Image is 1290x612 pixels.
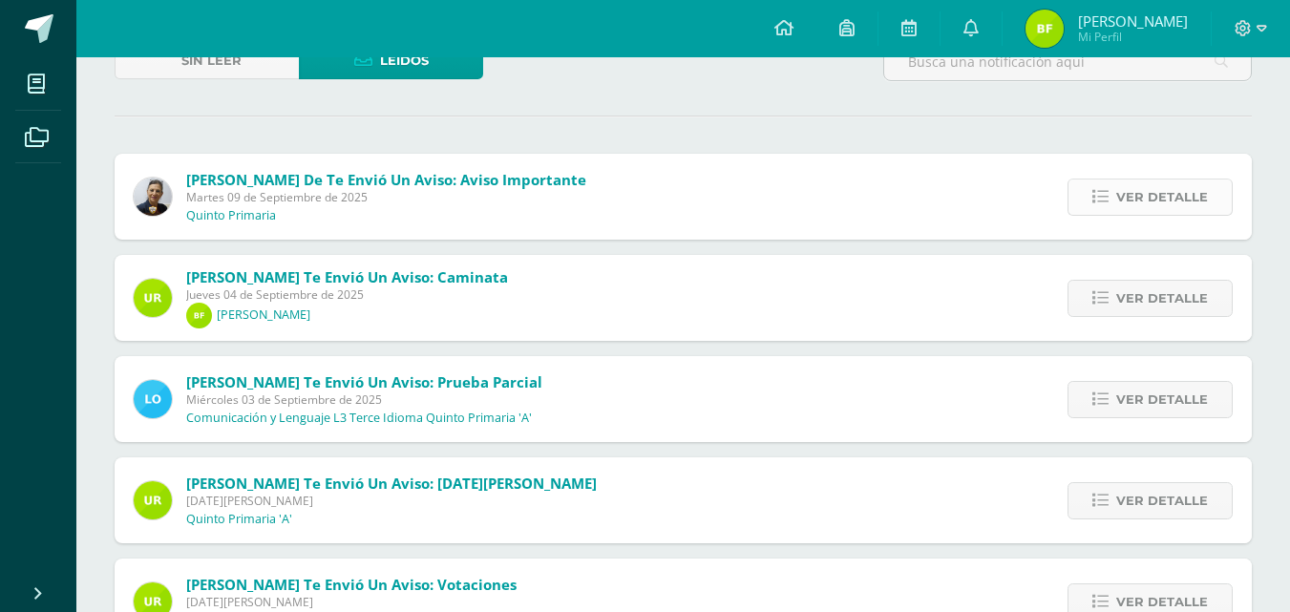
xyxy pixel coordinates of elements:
[186,493,597,509] span: [DATE][PERSON_NAME]
[884,43,1251,80] input: Busca una notificación aquí
[181,43,242,78] span: Sin leer
[186,208,276,223] p: Quinto Primaria
[380,43,429,78] span: Leídos
[134,481,172,519] img: b26c9f858939c81e3582dc868291869f.png
[1116,382,1208,417] span: Ver detalle
[186,411,532,426] p: Comunicación y Lenguaje L3 Terce Idioma Quinto Primaria 'A'
[186,575,517,594] span: [PERSON_NAME] te envió un aviso: Votaciones
[186,170,586,189] span: [PERSON_NAME] de te envió un aviso: Aviso Importante
[1078,29,1188,45] span: Mi Perfil
[115,42,299,79] a: Sin leer
[1116,281,1208,316] span: Ver detalle
[186,189,586,205] span: Martes 09 de Septiembre de 2025
[186,474,597,493] span: [PERSON_NAME] te envió un aviso: [DATE][PERSON_NAME]
[1026,10,1064,48] img: 957cb9f77039e0c50a7b89e82c229d7a.png
[299,42,483,79] a: Leídos
[186,267,508,286] span: [PERSON_NAME] te envió un aviso: Caminata
[1116,483,1208,518] span: Ver detalle
[217,307,310,323] p: [PERSON_NAME]
[186,286,508,303] span: Jueves 04 de Septiembre de 2025
[1078,11,1188,31] span: [PERSON_NAME]
[186,594,517,610] span: [DATE][PERSON_NAME]
[186,391,542,408] span: Miércoles 03 de Septiembre de 2025
[134,380,172,418] img: bee59b59740755476ce24ece7b326715.png
[134,178,172,216] img: 67f0ede88ef848e2db85819136c0f493.png
[186,303,212,328] img: 327d87c9967256bfc61244c79132ea8b.png
[1116,179,1208,215] span: Ver detalle
[134,279,172,317] img: b26c9f858939c81e3582dc868291869f.png
[186,372,542,391] span: [PERSON_NAME] te envió un aviso: Prueba Parcial
[186,512,292,527] p: Quinto Primaria 'A'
